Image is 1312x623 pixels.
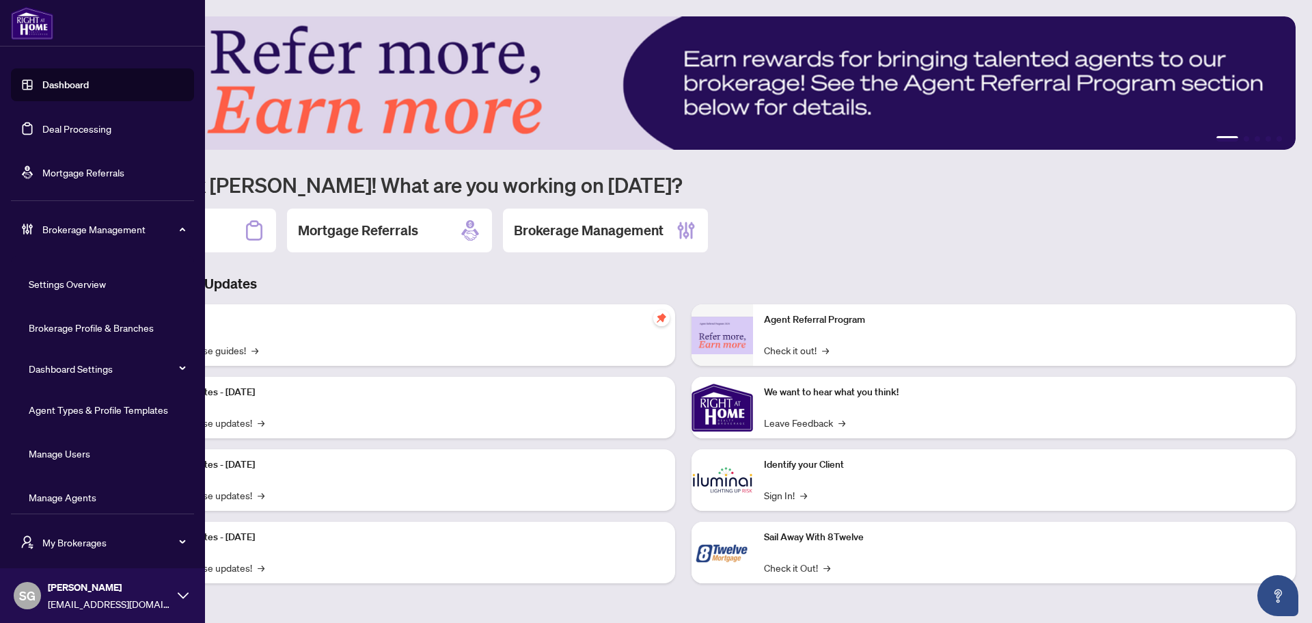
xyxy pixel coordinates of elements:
p: Self-Help [143,313,664,328]
a: Brokerage Profile & Branches [29,321,154,334]
span: → [823,560,830,575]
a: Settings Overview [29,278,106,290]
img: Agent Referral Program [692,317,753,354]
span: [PERSON_NAME] [48,580,171,595]
span: → [838,415,845,430]
img: logo [11,7,53,40]
span: → [251,343,258,358]
a: Mortgage Referrals [42,166,124,178]
a: Dashboard [42,79,89,91]
a: Manage Users [29,447,90,460]
a: Leave Feedback→ [764,415,845,430]
span: My Brokerages [42,535,184,550]
button: 5 [1276,136,1282,142]
button: 2 [1244,136,1249,142]
a: Dashboard Settings [29,362,113,375]
span: [EMAIL_ADDRESS][DOMAIN_NAME] [48,596,171,611]
button: 4 [1266,136,1271,142]
p: Platform Updates - [DATE] [143,530,664,545]
span: → [258,560,264,575]
a: Deal Processing [42,122,111,135]
span: SG [19,586,36,605]
h2: Brokerage Management [514,221,664,240]
span: → [822,343,829,358]
span: user-switch [20,535,34,549]
span: → [258,415,264,430]
p: Platform Updates - [DATE] [143,385,664,400]
span: pushpin [653,310,670,326]
p: Agent Referral Program [764,313,1285,328]
button: 1 [1216,136,1238,142]
p: Sail Away With 8Twelve [764,530,1285,545]
img: We want to hear what you think! [692,377,753,438]
h2: Mortgage Referrals [298,221,418,240]
p: We want to hear what you think! [764,385,1285,400]
img: Sail Away With 8Twelve [692,522,753,583]
a: Check it out!→ [764,343,829,358]
h3: Brokerage & Industry Updates [71,274,1296,293]
img: Slide 0 [71,16,1296,150]
span: Brokerage Management [42,222,184,237]
span: → [258,488,264,503]
a: Agent Types & Profile Templates [29,403,168,416]
a: Sign In!→ [764,488,807,503]
p: Platform Updates - [DATE] [143,458,664,473]
h1: Welcome back [PERSON_NAME]! What are you working on [DATE]? [71,172,1296,198]
a: Check it Out!→ [764,560,830,575]
span: → [800,488,807,503]
button: Open asap [1257,575,1298,616]
a: Manage Agents [29,491,96,503]
button: 3 [1255,136,1260,142]
img: Identify your Client [692,449,753,511]
p: Identify your Client [764,458,1285,473]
